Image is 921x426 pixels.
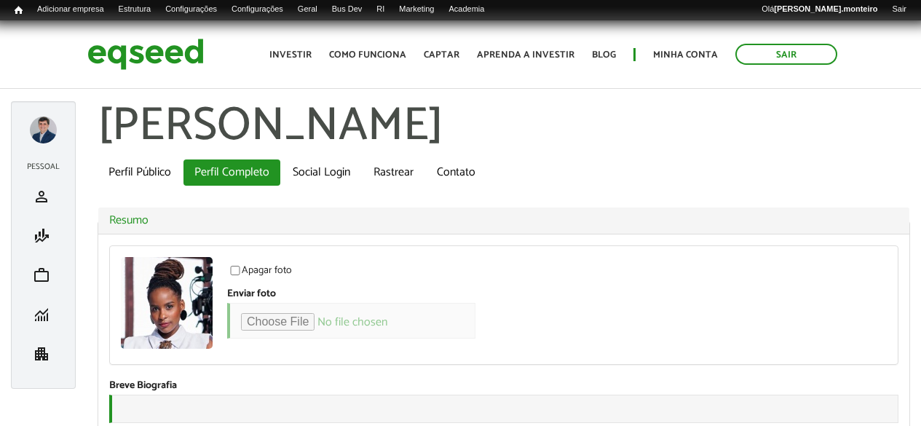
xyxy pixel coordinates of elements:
[23,267,64,284] a: work
[33,188,50,205] span: person
[23,306,64,323] a: monitoring
[98,101,910,152] h1: [PERSON_NAME]
[885,4,914,15] a: Sair
[426,159,486,186] a: Contato
[33,306,50,323] span: monitoring
[653,50,718,60] a: Minha conta
[19,334,68,374] li: Minha empresa
[363,159,424,186] a: Rastrear
[33,227,50,245] span: finance_mode
[23,188,64,205] a: person
[98,159,182,186] a: Perfil Público
[7,4,30,17] a: Início
[282,159,361,186] a: Social Login
[369,4,392,15] a: RI
[269,50,312,60] a: Investir
[23,345,64,363] a: apartment
[109,381,177,391] label: Breve Biografia
[183,159,280,186] a: Perfil Completo
[111,4,159,15] a: Estrutura
[290,4,325,15] a: Geral
[87,35,204,74] img: EqSeed
[774,4,877,13] strong: [PERSON_NAME].monteiro
[227,266,292,280] label: Apagar foto
[592,50,616,60] a: Blog
[121,257,213,349] img: Foto de Monique Evelle
[392,4,441,15] a: Marketing
[227,289,276,299] label: Enviar foto
[158,4,224,15] a: Configurações
[121,257,213,349] a: Ver perfil do usuário.
[33,345,50,363] span: apartment
[33,267,50,284] span: work
[19,177,68,216] li: Meu perfil
[109,215,898,226] a: Resumo
[329,50,406,60] a: Como funciona
[19,295,68,334] li: Minhas rodadas de investimento
[30,4,111,15] a: Adicionar empresa
[19,216,68,256] li: Minha simulação
[424,50,459,60] a: Captar
[222,266,248,275] input: Apagar foto
[19,256,68,295] li: Meu portfólio
[477,50,574,60] a: Aprenda a investir
[441,4,491,15] a: Academia
[754,4,885,15] a: Olá[PERSON_NAME].monteiro
[325,4,370,15] a: Bus Dev
[224,4,290,15] a: Configurações
[15,5,23,15] span: Início
[19,162,68,171] h2: Pessoal
[735,44,837,65] a: Sair
[30,117,57,143] a: Expandir menu
[23,227,64,245] a: finance_mode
